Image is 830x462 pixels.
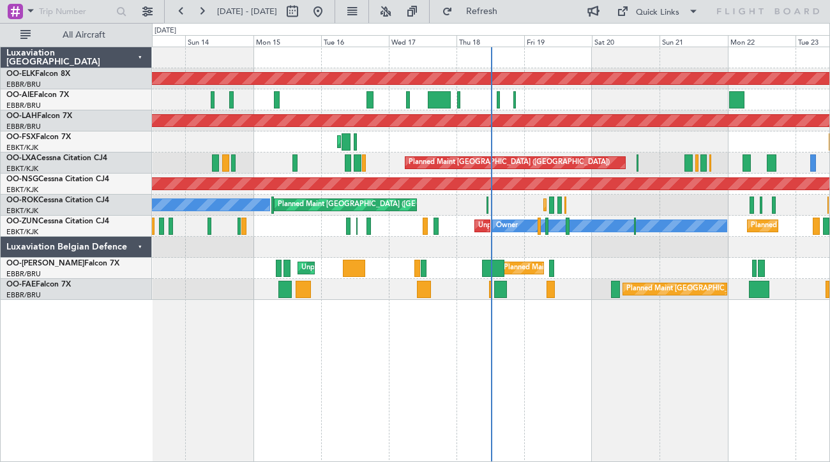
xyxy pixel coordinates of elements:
a: OO-FSXFalcon 7X [6,133,71,141]
span: [DATE] - [DATE] [217,6,277,17]
span: OO-LAH [6,112,37,120]
div: Tue 16 [321,35,389,47]
a: OO-FAEFalcon 7X [6,281,71,288]
a: OO-ROKCessna Citation CJ4 [6,197,109,204]
span: Refresh [455,7,509,16]
div: Wed 17 [389,35,456,47]
div: Sat 20 [592,35,660,47]
a: EBKT/KJK [6,164,38,174]
div: Unplanned Maint [GEOGRAPHIC_DATA] ([GEOGRAPHIC_DATA] National) [301,258,541,278]
a: OO-LXACessna Citation CJ4 [6,154,107,162]
div: Thu 18 [456,35,524,47]
div: Owner [496,216,518,235]
a: EBKT/KJK [6,206,38,216]
a: EBBR/BRU [6,101,41,110]
span: All Aircraft [33,31,135,40]
span: OO-ELK [6,70,35,78]
div: [DATE] [155,26,176,36]
span: OO-ZUN [6,218,38,225]
span: OO-NSG [6,175,38,183]
span: OO-[PERSON_NAME] [6,260,84,267]
a: OO-[PERSON_NAME]Falcon 7X [6,260,119,267]
div: Planned Maint [GEOGRAPHIC_DATA] ([GEOGRAPHIC_DATA]) [278,195,479,214]
a: EBKT/KJK [6,227,38,237]
div: Quick Links [636,6,679,19]
div: Sun 14 [185,35,253,47]
div: Sun 21 [660,35,727,47]
button: All Aircraft [14,25,139,45]
div: Planned Maint [GEOGRAPHIC_DATA] ([GEOGRAPHIC_DATA]) [409,153,610,172]
div: Fri 19 [524,35,592,47]
a: OO-ZUNCessna Citation CJ4 [6,218,109,225]
span: OO-AIE [6,91,34,99]
a: EBBR/BRU [6,290,41,300]
span: OO-FAE [6,281,36,288]
div: Mon 15 [253,35,321,47]
button: Refresh [436,1,513,22]
span: OO-LXA [6,154,36,162]
a: EBBR/BRU [6,80,41,89]
span: OO-FSX [6,133,36,141]
button: Quick Links [610,1,705,22]
a: OO-AIEFalcon 7X [6,91,69,99]
input: Trip Number [39,2,112,21]
a: OO-ELKFalcon 8X [6,70,70,78]
a: EBBR/BRU [6,269,41,279]
div: Unplanned Maint [GEOGRAPHIC_DATA]-[GEOGRAPHIC_DATA] [478,216,684,235]
a: EBKT/KJK [6,185,38,195]
a: OO-NSGCessna Citation CJ4 [6,175,109,183]
a: EBKT/KJK [6,143,38,153]
span: OO-ROK [6,197,38,204]
div: Mon 22 [728,35,796,47]
a: EBBR/BRU [6,122,41,131]
a: OO-LAHFalcon 7X [6,112,72,120]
